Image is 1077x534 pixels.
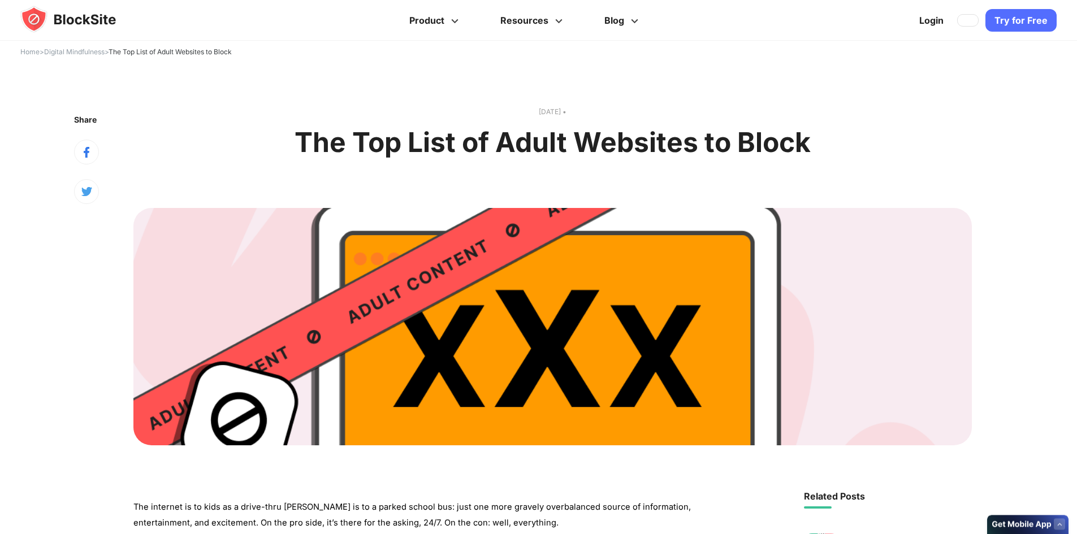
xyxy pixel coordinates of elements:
text: [DATE] • [133,106,972,118]
p: The internet is to kids as a drive-thru [PERSON_NAME] is to a parked school bus: just one more gr... [133,499,720,532]
text: Share [74,115,97,124]
img: The Top List of Adult Websites to Block [133,208,972,445]
span: The Top List of Adult Websites to Block [109,47,232,56]
span: > > [20,47,232,56]
img: blocksite-icon.5d769676.svg [20,6,138,33]
a: Digital Mindfulness [44,47,105,56]
a: Try for Free [985,9,1057,32]
a: Login [912,7,950,34]
text: Related Posts [804,490,972,502]
h1: The Top List of Adult Websites to Block [295,127,811,158]
a: Home [20,47,40,56]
